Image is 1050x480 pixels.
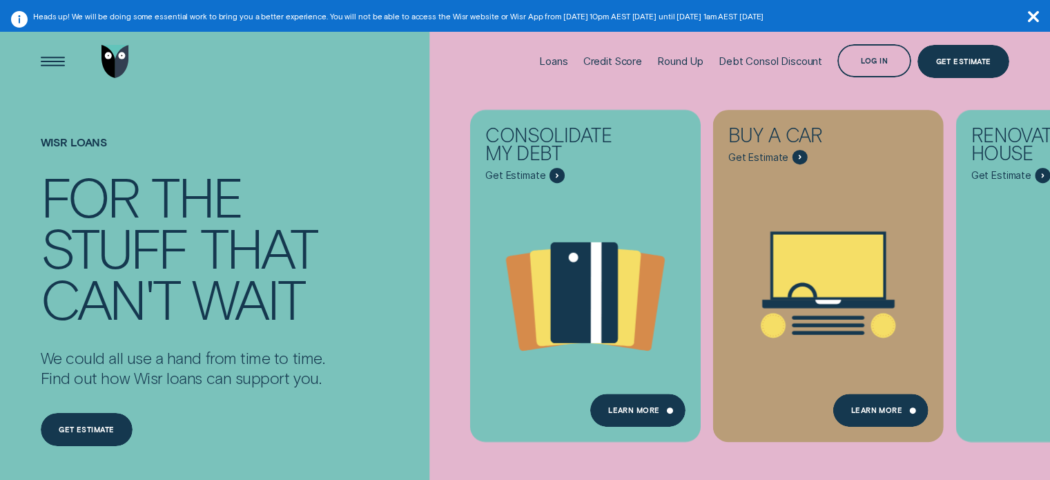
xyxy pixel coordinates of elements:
[917,45,1009,78] a: Get Estimate
[583,25,642,99] a: Credit Score
[41,272,179,323] div: can't
[713,111,944,434] a: Buy a car - Learn more
[833,394,928,427] a: Learn More
[583,55,642,68] div: Credit Score
[719,25,822,99] a: Debt Consol Discount
[41,413,133,446] a: Get estimate
[539,55,567,68] div: Loans
[101,45,129,78] img: Wisr
[590,394,685,427] a: Learn more
[200,221,317,272] div: that
[837,44,911,77] button: Log in
[41,170,139,221] div: For
[539,25,567,99] a: Loans
[485,126,632,169] div: Consolidate my debt
[728,126,875,150] div: Buy a car
[657,55,703,68] div: Round Up
[41,136,325,170] h1: Wisr loans
[657,25,703,99] a: Round Up
[36,45,69,78] button: Open Menu
[719,55,822,68] div: Debt Consol Discount
[728,151,788,164] span: Get Estimate
[41,221,188,272] div: stuff
[192,272,304,323] div: wait
[99,25,132,99] a: Go to home page
[151,170,242,221] div: the
[41,348,325,388] p: We could all use a hand from time to time. Find out how Wisr loans can support you.
[41,170,325,324] h4: For the stuff that can't wait
[971,169,1031,182] span: Get Estimate
[470,111,701,434] a: Consolidate my debt - Learn more
[485,169,545,182] span: Get Estimate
